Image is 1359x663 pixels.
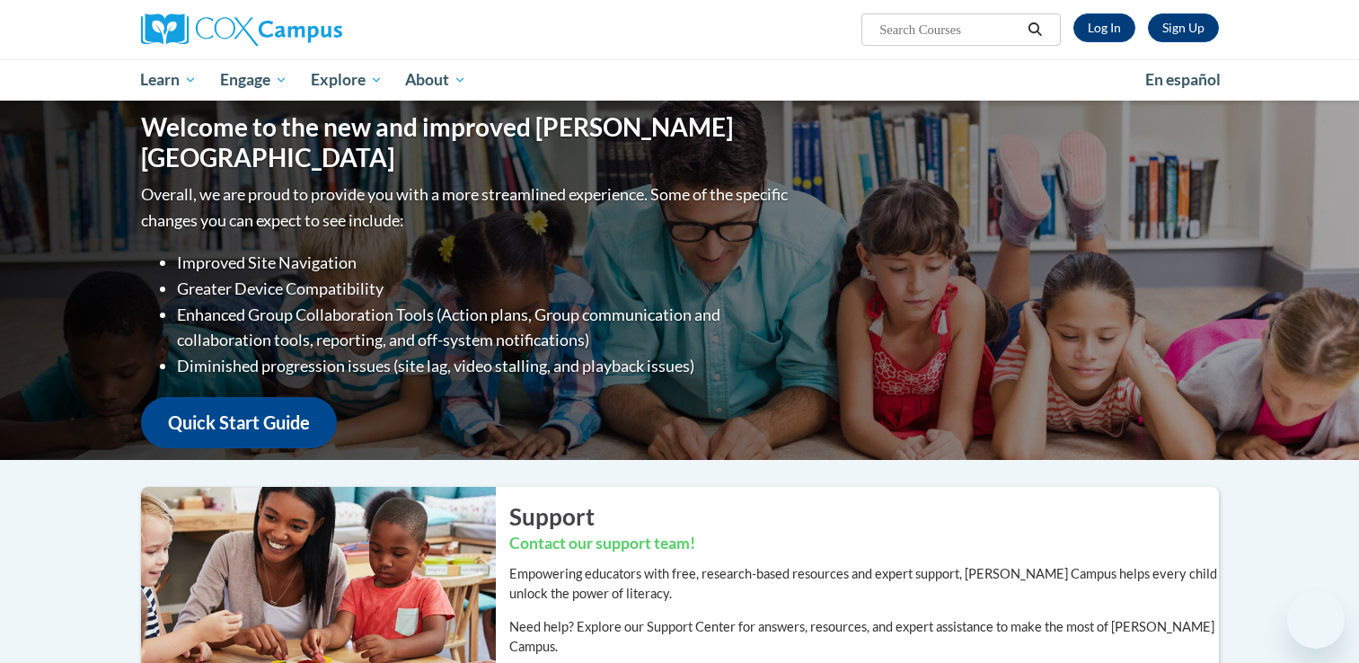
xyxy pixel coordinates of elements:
[141,397,337,448] a: Quick Start Guide
[1073,13,1135,42] a: Log In
[393,59,478,101] a: About
[141,181,792,234] p: Overall, we are proud to provide you with a more streamlined experience. Some of the specific cha...
[1021,19,1048,40] button: Search
[509,617,1219,657] p: Need help? Explore our Support Center for answers, resources, and expert assistance to make the m...
[1134,61,1232,99] a: En español
[140,69,197,91] span: Learn
[1287,591,1345,649] iframe: Button to launch messaging window
[509,500,1219,533] h2: Support
[405,69,466,91] span: About
[177,276,792,302] li: Greater Device Compatibility
[177,250,792,276] li: Improved Site Navigation
[141,112,792,172] h1: Welcome to the new and improved [PERSON_NAME][GEOGRAPHIC_DATA]
[878,19,1021,40] input: Search Courses
[114,59,1246,101] div: Main menu
[509,533,1219,555] h3: Contact our support team!
[141,13,342,46] img: Cox Campus
[129,59,209,101] a: Learn
[208,59,299,101] a: Engage
[509,564,1219,604] p: Empowering educators with free, research-based resources and expert support, [PERSON_NAME] Campus...
[311,69,383,91] span: Explore
[299,59,394,101] a: Explore
[141,13,482,46] a: Cox Campus
[177,302,792,354] li: Enhanced Group Collaboration Tools (Action plans, Group communication and collaboration tools, re...
[1145,70,1221,89] span: En español
[177,353,792,379] li: Diminished progression issues (site lag, video stalling, and playback issues)
[220,69,287,91] span: Engage
[1148,13,1219,42] a: Register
